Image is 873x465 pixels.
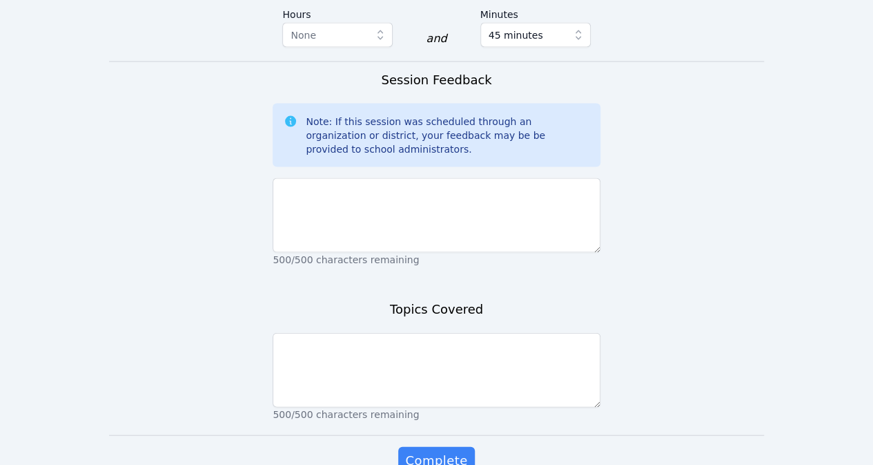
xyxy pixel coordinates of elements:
[306,115,589,156] div: Note: If this session was scheduled through an organization or district, your feedback may be be ...
[480,2,591,23] label: Minutes
[426,30,447,47] div: and
[273,408,600,421] p: 500/500 characters remaining
[282,23,393,48] button: None
[390,300,483,319] h3: Topics Covered
[480,23,591,48] button: 45 minutes
[291,30,316,41] span: None
[381,70,491,90] h3: Session Feedback
[489,27,543,44] span: 45 minutes
[273,253,600,267] p: 500/500 characters remaining
[282,2,393,23] label: Hours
